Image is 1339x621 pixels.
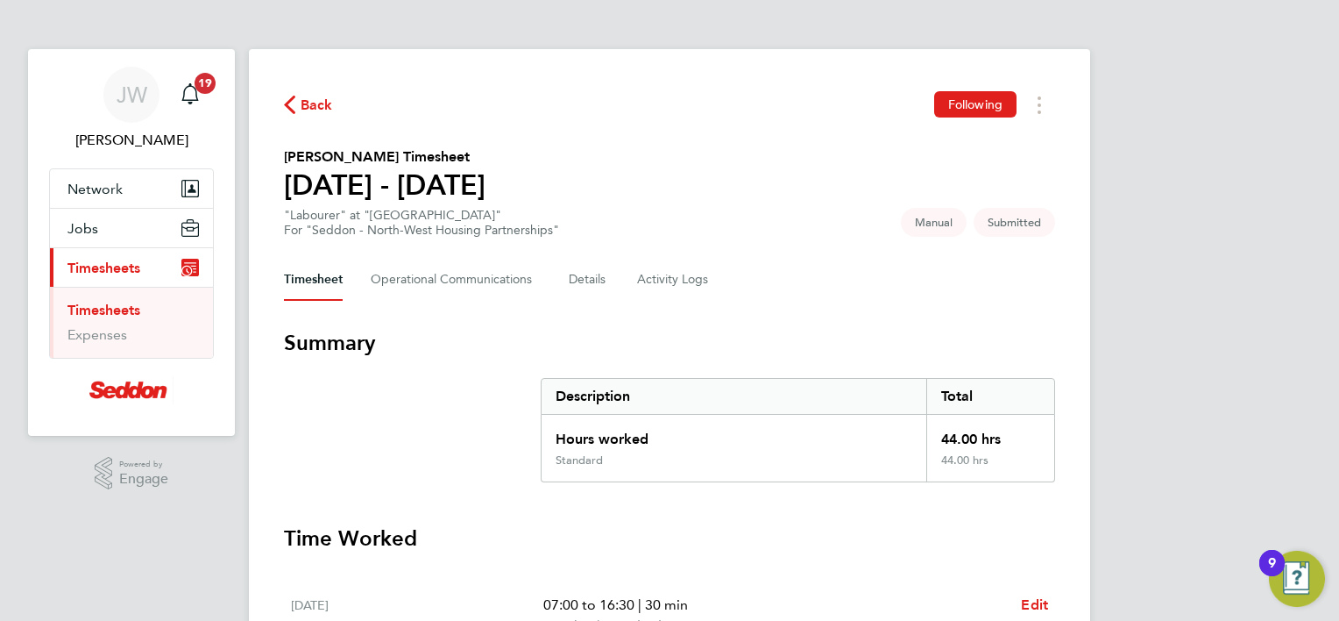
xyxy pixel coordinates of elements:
[371,259,541,301] button: Operational Communications
[541,378,1055,482] div: Summary
[117,83,147,106] span: JW
[1021,595,1048,616] a: Edit
[50,169,213,208] button: Network
[119,457,168,472] span: Powered by
[284,223,559,238] div: For "Seddon - North-West Housing Partnerships"
[556,453,603,468] div: Standard
[645,596,688,613] span: 30 min
[974,208,1055,237] span: This timesheet is Submitted.
[195,73,216,94] span: 19
[284,94,333,116] button: Back
[49,67,214,151] a: JW[PERSON_NAME]
[49,376,214,404] a: Go to home page
[1024,91,1055,118] button: Timesheets Menu
[50,248,213,287] button: Timesheets
[638,596,641,613] span: |
[89,376,174,404] img: seddonconstruction-logo-retina.png
[284,168,485,203] h1: [DATE] - [DATE]
[301,95,333,116] span: Back
[67,302,140,318] a: Timesheets
[67,326,127,343] a: Expenses
[543,596,634,613] span: 07:00 to 16:30
[284,208,559,238] div: "Labourer" at "[GEOGRAPHIC_DATA]"
[1269,551,1325,607] button: Open Resource Center, 9 new notifications
[50,287,213,358] div: Timesheets
[28,49,235,436] nav: Main navigation
[926,453,1054,482] div: 44.00 hrs
[284,259,343,301] button: Timesheet
[173,67,208,123] a: 19
[1268,563,1276,586] div: 9
[542,415,926,453] div: Hours worked
[948,96,1002,112] span: Following
[95,457,169,490] a: Powered byEngage
[284,525,1055,553] h3: Time Worked
[67,260,140,276] span: Timesheets
[926,415,1054,453] div: 44.00 hrs
[926,379,1054,414] div: Total
[67,220,98,237] span: Jobs
[49,130,214,151] span: Jordan Wilson
[119,472,168,487] span: Engage
[901,208,967,237] span: This timesheet was manually created.
[934,91,1017,118] button: Following
[542,379,926,414] div: Description
[67,181,123,197] span: Network
[284,146,485,168] h2: [PERSON_NAME] Timesheet
[50,209,213,247] button: Jobs
[284,329,1055,357] h3: Summary
[569,259,609,301] button: Details
[1021,596,1048,613] span: Edit
[637,259,711,301] button: Activity Logs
